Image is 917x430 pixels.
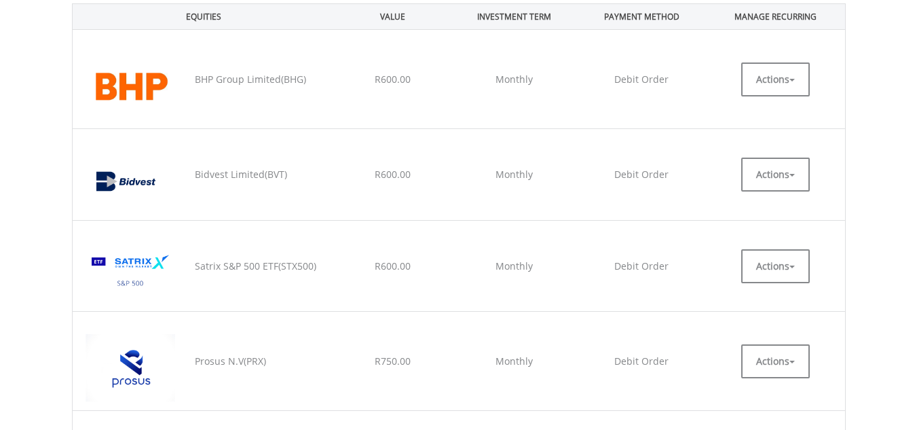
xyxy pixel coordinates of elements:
[79,241,181,304] img: EQU.ZA.STX500.png
[741,344,810,378] button: Actions
[188,312,335,411] td: Prosus N.V(PRX)
[451,221,578,312] td: Monthly
[335,3,451,29] th: VALUE
[79,50,181,122] img: EQU.ZA.BHG.png
[451,312,578,411] td: Monthly
[72,3,335,29] th: EQUITIES
[188,129,335,221] td: Bidvest Limited(BVT)
[451,129,578,221] td: Monthly
[706,3,845,29] th: MANAGE RECURRING
[79,332,181,404] img: EQU.ZA.PRX.png
[451,3,578,29] th: INVESTMENT TERM
[375,355,411,368] span: R750.00
[188,221,335,312] td: Satrix S&P 500 ETF(STX500)
[578,30,707,129] td: Debit Order
[188,30,335,129] td: BHP Group Limited(BHG)
[741,158,810,192] button: Actions
[741,249,810,283] button: Actions
[741,62,810,96] button: Actions
[578,221,707,312] td: Debit Order
[375,259,411,272] span: R600.00
[578,312,707,411] td: Debit Order
[375,168,411,181] span: R600.00
[578,3,707,29] th: PAYMENT METHOD
[451,30,578,129] td: Monthly
[578,129,707,221] td: Debit Order
[79,149,181,213] img: EQU.ZA.BVT.png
[375,73,411,86] span: R600.00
